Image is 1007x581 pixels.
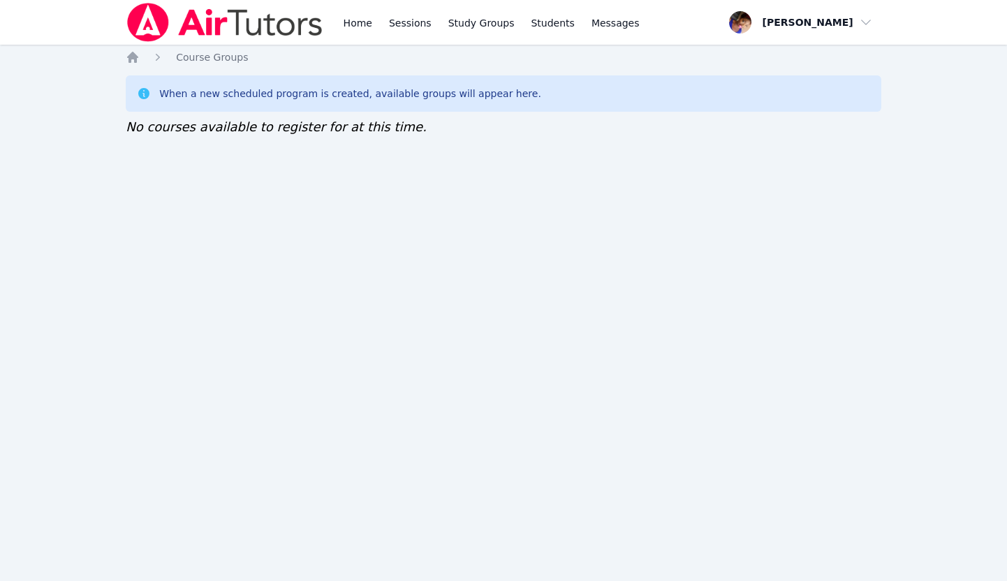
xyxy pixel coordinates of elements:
img: Air Tutors [126,3,323,42]
div: When a new scheduled program is created, available groups will appear here. [159,87,541,101]
span: No courses available to register for at this time. [126,119,427,134]
span: Messages [591,16,640,30]
nav: Breadcrumb [126,50,881,64]
a: Course Groups [176,50,248,64]
span: Course Groups [176,52,248,63]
